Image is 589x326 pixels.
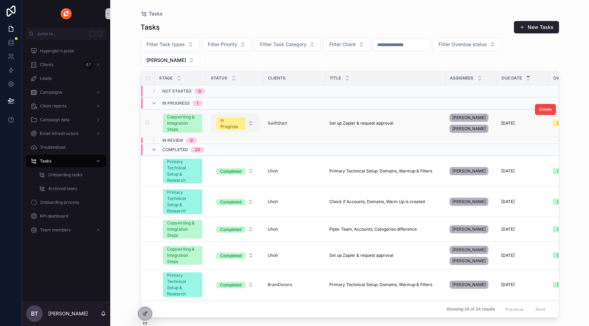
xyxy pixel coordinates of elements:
[197,101,198,106] div: 1
[501,253,545,258] a: [DATE]
[452,227,486,232] span: [PERSON_NAME]
[449,166,493,177] a: [PERSON_NAME]
[329,227,441,232] a: Piple: Team, Accounts, Categories difference
[501,227,545,232] a: [DATE]
[40,90,62,95] span: Campaigns
[452,115,486,120] span: [PERSON_NAME]
[163,114,202,133] a: Copywriting & Integration Steps
[449,244,493,266] a: [PERSON_NAME][PERSON_NAME]
[210,249,259,262] a: Select Button
[40,227,71,233] span: Team members
[40,131,79,136] span: Email Infrastructure
[268,253,278,258] a: Uhoh
[40,200,79,205] span: Onboarding process
[37,31,86,36] span: Jump to...
[557,168,572,174] div: On time
[452,247,486,253] span: [PERSON_NAME]
[557,120,574,126] div: Overdue
[323,38,370,51] button: Select Button
[260,41,307,48] span: Filter Task Category
[211,75,227,81] span: Status
[329,199,425,204] span: Check if Accounts, Domains, Warm Up is created
[268,120,321,126] a: SwiftStart
[329,282,441,287] a: Primary Technical Setup: Domains, Warmup & Filters
[163,159,202,183] a: Primary Technical Setup & Research
[163,189,202,214] a: Primary Technical Setup & Research
[268,282,292,287] a: BrainDonors
[167,189,198,214] div: Primary Technical Setup & Research
[220,227,241,233] div: Completed
[40,76,52,81] span: Leads
[268,168,278,174] a: Uhoh
[26,127,106,140] a: Email Infrastructure
[450,75,473,81] span: Assignees
[433,38,501,51] button: Select Button
[268,227,278,232] a: Uhoh
[268,120,287,126] a: SwiftStart
[446,307,495,312] span: Showing 24 of 24 results
[268,199,321,204] a: Uhoh
[97,31,103,36] span: K
[40,62,53,67] span: Clients
[438,41,487,48] span: Filter Overdue status
[452,126,486,132] span: [PERSON_NAME]
[329,120,393,126] span: Set up Zapier & request approval
[220,253,241,259] div: Completed
[268,168,321,174] a: Uhoh
[557,282,572,288] div: On time
[329,168,432,174] span: Primary Technical Setup: Domains, Warmup & Filters
[268,227,321,232] a: Uhoh
[48,186,77,191] span: Archived tasks
[167,159,198,183] div: Primary Technical Setup & Research
[198,88,201,94] div: 0
[26,114,106,126] a: Campaign data
[167,272,198,297] div: Primary Technical Setup & Research
[26,224,106,236] a: Team members
[449,112,493,134] a: [PERSON_NAME][PERSON_NAME]
[254,38,321,51] button: Select Button
[452,199,486,204] span: [PERSON_NAME]
[501,199,545,204] a: [DATE]
[26,196,106,209] a: Onboarding process
[26,28,106,40] button: Jump to...K
[208,41,237,48] span: Filter Priority
[220,168,241,175] div: Completed
[501,227,515,232] span: [DATE]
[211,223,259,235] button: Select Button
[268,282,321,287] a: BrainDonors
[449,196,493,207] a: [PERSON_NAME]
[220,282,241,288] div: Completed
[557,252,572,259] div: On time
[48,310,88,317] p: [PERSON_NAME]
[220,199,241,205] div: Completed
[452,258,486,264] span: [PERSON_NAME]
[159,75,173,81] span: Stage
[162,147,188,153] span: Completed
[211,278,259,291] button: Select Button
[501,282,515,287] span: [DATE]
[268,199,278,204] a: Uhoh
[190,138,193,143] div: 0
[329,282,432,287] span: Primary Technical Setup: Domains, Warmup & Filters
[146,41,185,48] span: Filter Task types
[449,224,493,235] a: [PERSON_NAME]
[211,249,259,262] button: Select Button
[40,158,51,164] span: Tasks
[34,169,106,181] a: Onboarding tasks
[329,199,441,204] a: Check if Accounts, Domains, Warm Up is created
[330,75,341,81] span: Title
[449,279,493,290] a: [PERSON_NAME]
[211,196,259,208] button: Select Button
[195,147,200,153] div: 23
[329,253,441,258] a: Set up Zapier & request approval
[141,38,199,51] button: Select Button
[202,38,251,51] button: Select Button
[141,22,160,32] h1: Tasks
[501,253,515,258] span: [DATE]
